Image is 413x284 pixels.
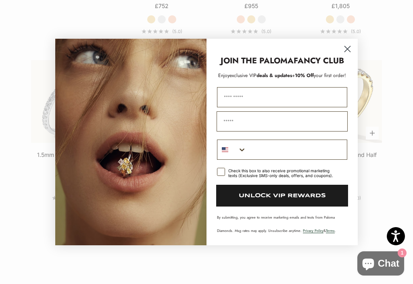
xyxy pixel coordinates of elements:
span: + your first order! [292,72,346,79]
button: Close dialog [340,42,355,56]
span: deals & updates [229,72,292,79]
span: 10% Off [295,72,314,79]
strong: FANCY CLUB [294,55,344,67]
img: Loading... [55,39,206,245]
button: Search Countries [217,140,246,159]
button: UNLOCK VIP REWARDS [216,185,348,207]
p: By submitting, you agree to receive marketing emails and texts from Paloma Diamonds. Msg rates ma... [217,215,347,233]
img: United States [222,146,228,153]
strong: JOIN THE PALOMA [221,55,294,67]
span: exclusive VIP [229,72,257,79]
a: Terms [326,228,335,233]
a: Privacy Policy [303,228,323,233]
input: Email [217,111,348,132]
input: First Name [217,87,347,107]
span: Enjoy [218,72,229,79]
div: Check this box to also receive promotional marketing texts (Exclusive SMS-only deals, offers, and... [228,168,338,178]
span: & . [303,228,336,233]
